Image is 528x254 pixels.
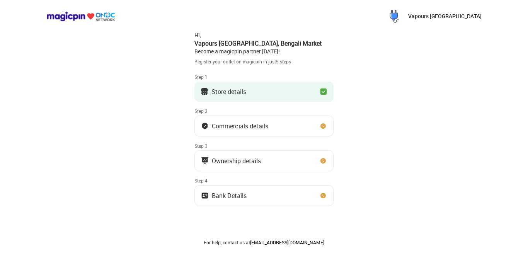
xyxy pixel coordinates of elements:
[211,90,246,94] div: Store details
[46,11,115,22] img: ondc-logo-new-small.8a59708e.svg
[319,122,327,130] img: clock_icon_new.67dbf243.svg
[387,9,402,24] img: YoMXpa8pPE9l_V5ib64a0dio_ONW9z0Bp8xZUvl3F2FT0tIKPxiq1y-In-TMNIGn4ovo_MY-X8RB5KOw5atenzLAV-0
[194,39,334,48] div: Vapours [GEOGRAPHIC_DATA] , Bengali Market
[320,88,327,95] img: checkbox_green.749048da.svg
[194,177,334,184] div: Step 4
[194,143,334,149] div: Step 3
[201,122,209,130] img: bank_details_tick.fdc3558c.svg
[194,58,334,65] div: Register your outlet on magicpin in just 5 steps
[212,124,268,128] div: Commercials details
[212,194,247,198] div: Bank Details
[194,31,334,55] div: Hi, Become a magicpin partner [DATE]!
[212,159,261,163] div: Ownership details
[408,12,482,20] p: Vapours [GEOGRAPHIC_DATA]
[194,82,334,102] button: Store details
[250,239,324,245] a: [EMAIL_ADDRESS][DOMAIN_NAME]
[194,150,334,171] button: Ownership details
[201,88,208,95] img: storeIcon.9b1f7264.svg
[194,185,334,206] button: Bank Details
[319,192,327,199] img: clock_icon_new.67dbf243.svg
[194,74,334,80] div: Step 1
[194,108,334,114] div: Step 2
[201,192,209,199] img: ownership_icon.37569ceb.svg
[194,116,334,136] button: Commercials details
[201,157,209,165] img: commercials_icon.983f7837.svg
[194,239,334,245] div: For help, contact us at
[319,157,327,165] img: clock_icon_new.67dbf243.svg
